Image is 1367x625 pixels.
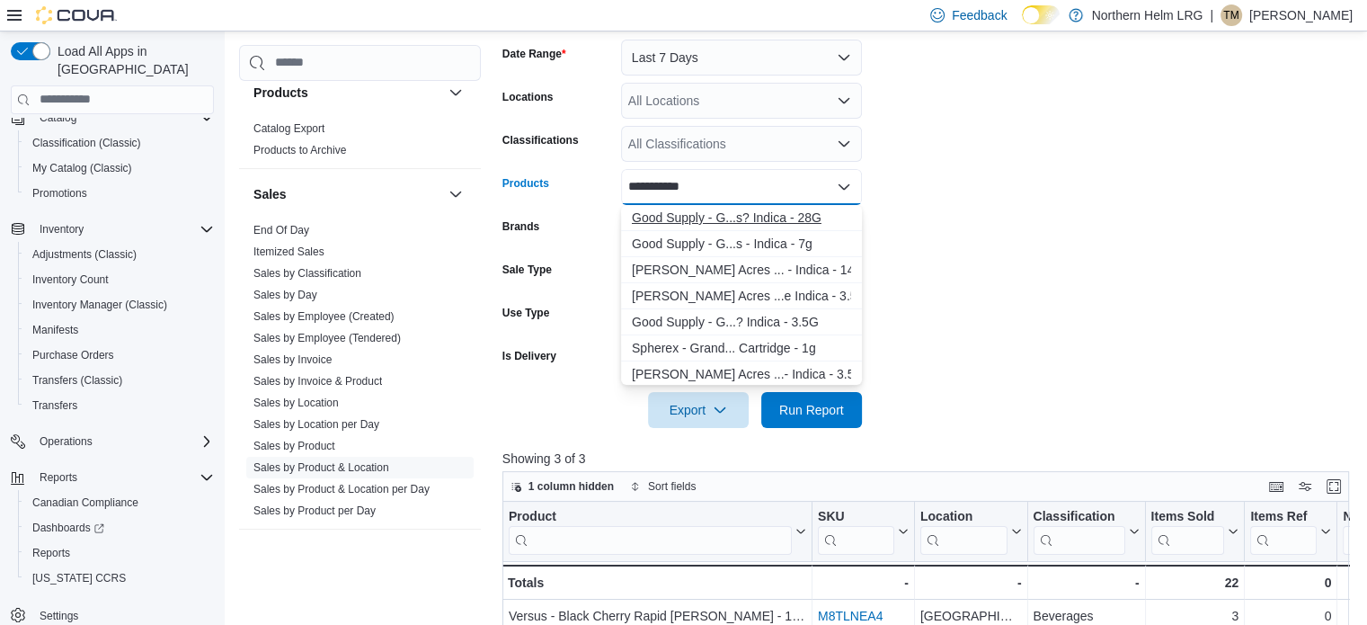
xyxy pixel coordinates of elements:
p: Showing 3 of 3 [502,450,1358,468]
span: Canadian Compliance [25,492,214,513]
p: [PERSON_NAME] [1249,4,1353,26]
button: Sort fields [623,476,703,497]
button: Taxes [445,544,466,566]
button: Good Supply - Grand Daddy Purps? Indica - 3.5G [621,309,862,335]
button: Greenman Acres - Organic Grand Daddy Purple - Indica - 14g [621,257,862,283]
span: Sales by Classification [253,266,361,281]
a: Sales by Employee (Tendered) [253,332,401,344]
span: [US_STATE] CCRS [32,571,126,585]
a: Dashboards [25,517,111,539]
span: Reports [32,546,70,560]
span: Feedback [952,6,1007,24]
button: Taxes [253,546,441,564]
div: 0 [1250,572,1331,594]
a: Sales by Product per Day [253,504,376,517]
div: Items Ref [1250,508,1317,525]
div: Product [509,508,792,554]
a: Sales by Employee (Created) [253,310,395,323]
label: Classifications [502,133,579,147]
button: Classification (Classic) [18,130,221,156]
span: Inventory Manager (Classic) [32,298,167,312]
div: [PERSON_NAME] Acres ...- Indica - 3.5g [632,365,851,383]
div: 22 [1150,572,1238,594]
span: Reports [25,542,214,564]
div: - [1033,572,1139,594]
a: Sales by Invoice [253,353,332,366]
button: Inventory Count [18,267,221,292]
div: Totals [508,572,806,594]
span: Inventory [40,222,84,237]
span: Reports [32,467,214,488]
button: Inventory Manager (Classic) [18,292,221,317]
button: Good Supply - Grand Daddy Purps - Indica - 7g [621,231,862,257]
span: Sales by Day [253,288,317,302]
a: Sales by Product & Location per Day [253,483,430,496]
span: Classification (Classic) [25,132,214,154]
a: Dashboards [18,515,221,540]
button: Export [648,392,749,428]
button: Run Report [761,392,862,428]
button: Catalog [4,105,221,130]
span: Inventory Count [25,269,214,290]
div: Sales [239,219,481,529]
span: Settings [40,609,78,623]
a: Sales by Location per Day [253,418,379,431]
span: Inventory Count [32,272,109,287]
span: Itemized Sales [253,245,324,259]
a: Sales by Product [253,440,335,452]
span: Purchase Orders [32,348,114,362]
span: Classification (Classic) [32,136,141,150]
span: Sales by Location [253,396,339,410]
button: Transfers (Classic) [18,368,221,393]
div: SKU URL [818,508,894,554]
button: Last 7 Days [621,40,862,76]
label: Sale Type [502,263,552,277]
button: Classification [1033,508,1139,554]
span: Reports [40,470,77,485]
label: Products [502,176,549,191]
a: Sales by Day [253,289,317,301]
div: Location [920,508,1007,554]
button: 1 column hidden [503,476,621,497]
div: [PERSON_NAME] Acres ...e Indica - 3.5g [632,287,851,305]
span: Adjustments (Classic) [32,247,137,262]
button: Sales [253,185,441,203]
div: [PERSON_NAME] Acres ... - Indica - 14g [632,261,851,279]
h3: Sales [253,185,287,203]
div: - [920,572,1022,594]
a: Inventory Manager (Classic) [25,294,174,316]
span: Transfers [25,395,214,416]
span: My Catalog (Classic) [32,161,132,175]
button: Open list of options [837,137,851,151]
span: 1 column hidden [528,479,614,494]
button: Greenman Acres - Grand Daddy Purple Indica - 3.5g [621,283,862,309]
span: Catalog [40,111,76,125]
span: Transfers (Classic) [32,373,122,388]
span: Sales by Location per Day [253,417,379,432]
span: Sales by Employee (Created) [253,309,395,324]
button: Close list of options [837,180,851,194]
div: Good Supply - G...s - Indica - 7g [632,235,851,253]
div: - [818,572,909,594]
button: Products [445,82,466,103]
a: My Catalog (Classic) [25,157,139,179]
a: Reports [25,542,77,564]
span: Operations [32,431,214,452]
button: Adjustments (Classic) [18,242,221,267]
button: Good Supply - Grand Daddy Purps? Indica - 28G [621,205,862,231]
span: Run Report [779,401,844,419]
button: Canadian Compliance [18,490,221,515]
button: Keyboard shortcuts [1265,476,1287,497]
div: Trevor Mackenzie [1221,4,1242,26]
label: Locations [502,90,554,104]
span: Sort fields [648,479,696,494]
span: Inventory Manager (Classic) [25,294,214,316]
a: Manifests [25,319,85,341]
span: Transfers [32,398,77,413]
span: Purchase Orders [25,344,214,366]
span: Load All Apps in [GEOGRAPHIC_DATA] [50,42,214,78]
button: Product [509,508,806,554]
div: Classification [1033,508,1124,554]
button: SKU [818,508,909,554]
span: Dark Mode [1022,24,1023,25]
